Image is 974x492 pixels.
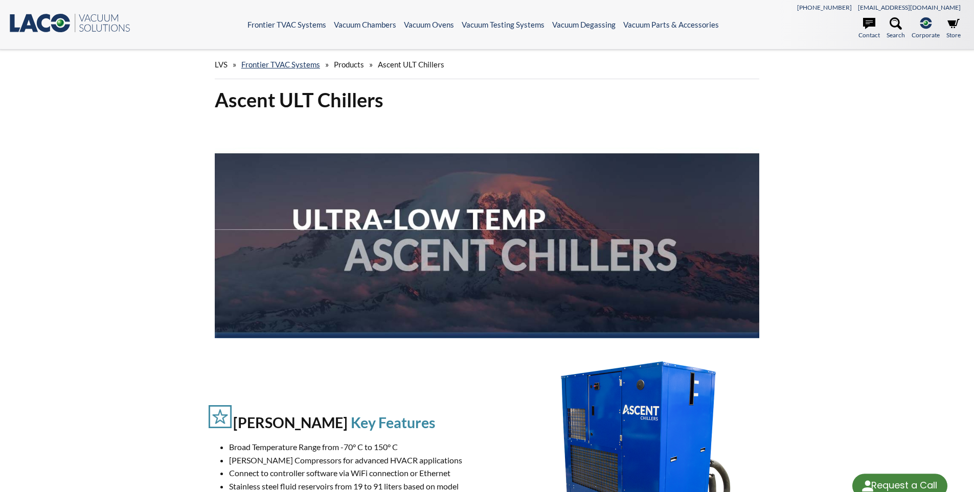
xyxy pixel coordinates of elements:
div: » » » [215,50,760,79]
img: Ascent ULT Chillers Banner [215,121,760,338]
li: Broad Temperature Range from -70° C to 150° C [229,440,498,454]
a: Vacuum Degassing [552,20,616,29]
span: Corporate [912,30,940,40]
a: Vacuum Ovens [404,20,454,29]
h2: [PERSON_NAME] [233,414,348,431]
a: Vacuum Chambers [334,20,396,29]
a: Search [887,17,905,40]
span: Products [334,60,364,69]
h2: Key Features [351,414,435,431]
a: Store [946,17,961,40]
a: Frontier TVAC Systems [247,20,326,29]
a: Vacuum Testing Systems [462,20,545,29]
img: features icon [209,405,232,428]
a: [PHONE_NUMBER] [797,4,852,11]
h1: Ascent ULT Chillers [215,87,760,112]
li: Connect to controller software via WiFi connection or Ethernet [229,466,498,480]
a: Vacuum Parts & Accessories [623,20,719,29]
span: Ascent ULT Chillers [378,60,444,69]
a: [EMAIL_ADDRESS][DOMAIN_NAME] [858,4,961,11]
a: Contact [858,17,880,40]
li: [PERSON_NAME] Compressors for advanced HVACR applications [229,454,498,467]
span: LVS [215,60,228,69]
a: Frontier TVAC Systems [241,60,320,69]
